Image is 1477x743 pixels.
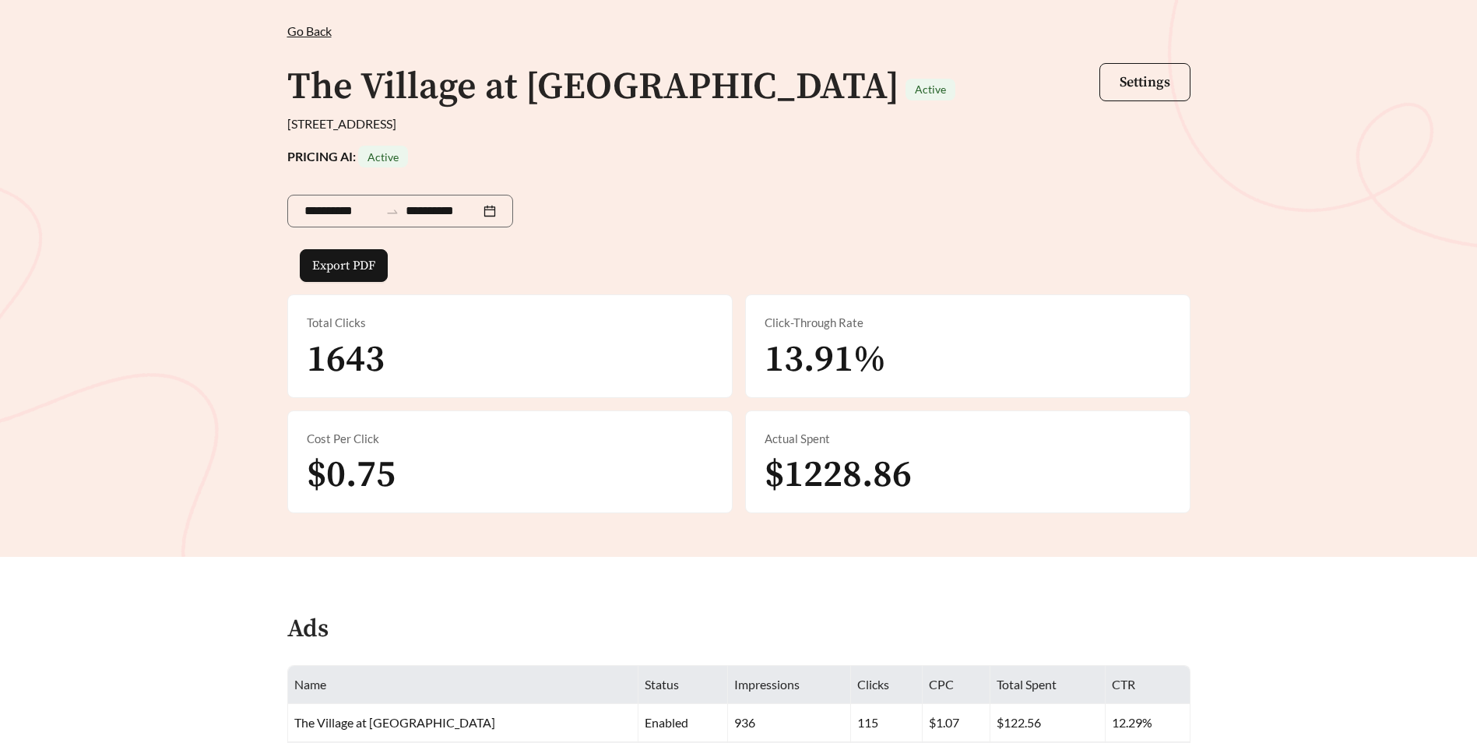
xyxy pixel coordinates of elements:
[765,452,912,498] span: $1228.86
[1106,704,1190,742] td: 12.29%
[312,256,375,275] span: Export PDF
[287,23,332,38] span: Go Back
[385,205,399,219] span: swap-right
[307,430,713,448] div: Cost Per Click
[287,64,899,111] h1: The Village at [GEOGRAPHIC_DATA]
[728,704,852,742] td: 936
[367,150,399,164] span: Active
[307,452,396,498] span: $0.75
[923,704,991,742] td: $1.07
[990,704,1106,742] td: $122.56
[851,666,922,704] th: Clicks
[728,666,852,704] th: Impressions
[765,430,1171,448] div: Actual Spent
[851,704,922,742] td: 115
[294,715,495,730] span: The Village at [GEOGRAPHIC_DATA]
[288,666,639,704] th: Name
[287,149,408,164] strong: PRICING AI:
[915,83,946,96] span: Active
[765,336,886,383] span: 13.91%
[645,715,688,730] span: enabled
[1112,677,1135,692] span: CTR
[307,336,385,383] span: 1643
[307,314,713,332] div: Total Clicks
[638,666,728,704] th: Status
[300,249,388,282] button: Export PDF
[990,666,1106,704] th: Total Spent
[287,616,329,643] h4: Ads
[1099,63,1190,101] button: Settings
[287,114,1190,133] div: [STREET_ADDRESS]
[385,204,399,218] span: to
[765,314,1171,332] div: Click-Through Rate
[1120,73,1170,91] span: Settings
[929,677,954,692] span: CPC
